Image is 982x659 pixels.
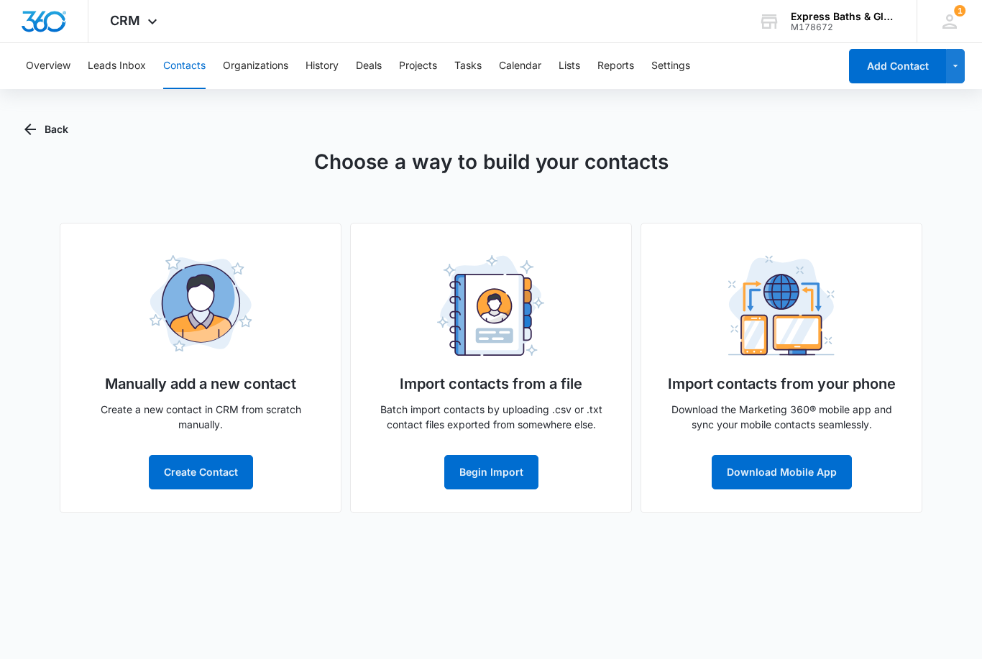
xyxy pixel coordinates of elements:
[954,5,965,17] div: notifications count
[597,43,634,89] button: Reports
[499,43,541,89] button: Calendar
[791,11,896,22] div: account name
[444,455,538,489] button: Begin Import
[26,43,70,89] button: Overview
[149,455,253,489] button: Create Contact
[954,5,965,17] span: 1
[712,455,852,489] button: Download Mobile App
[306,43,339,89] button: History
[454,43,482,89] button: Tasks
[314,147,669,177] h1: Choose a way to build your contacts
[664,402,899,432] p: Download the Marketing 360® mobile app and sync your mobile contacts seamlessly.
[223,43,288,89] button: Organizations
[110,13,140,28] span: CRM
[399,43,437,89] button: Projects
[163,43,206,89] button: Contacts
[559,43,580,89] button: Lists
[374,402,608,432] p: Batch import contacts by uploading .csv or .txt contact files exported from somewhere else.
[356,43,382,89] button: Deals
[651,43,690,89] button: Settings
[668,373,896,395] h5: Import contacts from your phone
[105,373,296,395] h5: Manually add a new contact
[88,43,146,89] button: Leads Inbox
[400,373,582,395] h5: Import contacts from a file
[791,22,896,32] div: account id
[83,402,318,432] p: Create a new contact in CRM from scratch manually.
[849,49,946,83] button: Add Contact
[24,112,68,147] button: Back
